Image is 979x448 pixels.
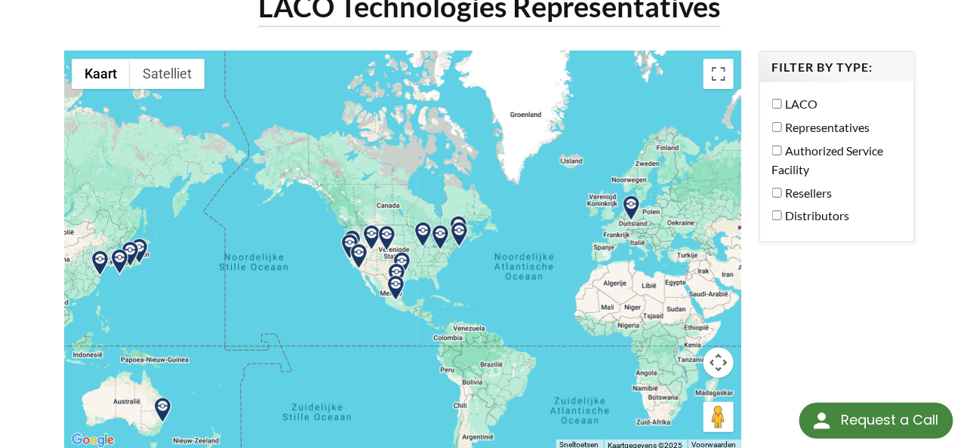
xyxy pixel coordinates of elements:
div: Request a Call [841,403,938,437]
input: Representatives [772,122,782,132]
label: Distributors [772,206,894,226]
h4: Filter by Type: [772,60,902,75]
input: LACO [772,99,782,109]
button: Sleep Pegman de kaart op om Street View te openen [703,402,734,432]
button: Stratenkaart tonen [72,59,130,89]
img: round button [810,409,834,433]
label: Representatives [772,118,894,137]
button: Satellietbeelden tonen [130,59,205,89]
label: Authorized Service Facility [772,141,894,180]
div: Request a Call [799,403,953,439]
button: Bedieningsopties voor de kaartweergave [703,348,734,378]
input: Authorized Service Facility [772,146,782,155]
button: Weergave op volledig scherm aan- of uitzetten [703,59,734,89]
label: LACO [772,94,894,114]
label: Resellers [772,183,894,203]
input: Distributors [772,210,782,220]
input: Resellers [772,188,782,198]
